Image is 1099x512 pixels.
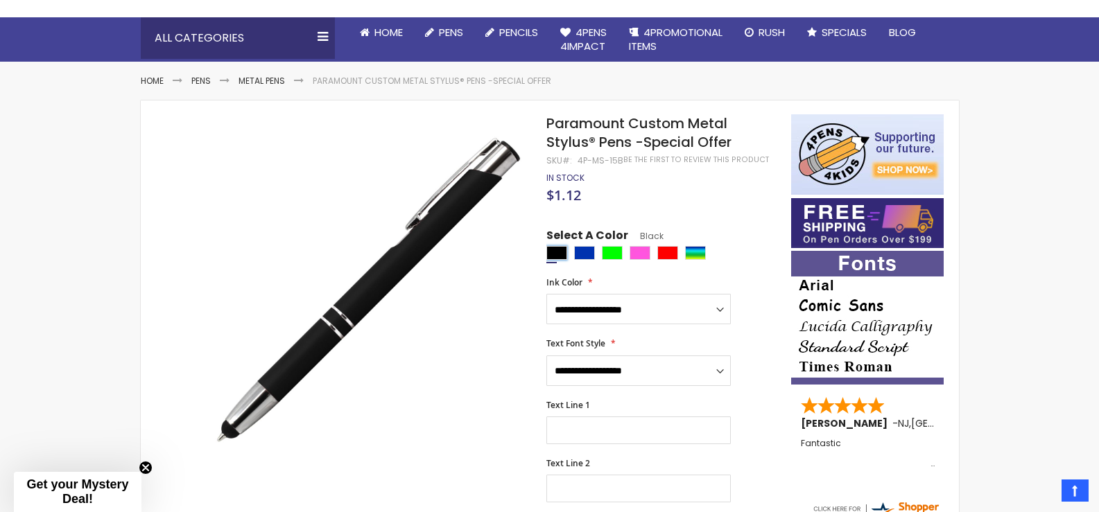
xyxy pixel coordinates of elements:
[630,246,650,260] div: Pink
[141,17,335,59] div: All Categories
[574,246,595,260] div: Blue
[546,246,567,260] div: Black
[801,439,935,468] div: Fantastic
[546,155,572,166] strong: SKU
[141,75,164,87] a: Home
[685,246,706,260] div: Assorted
[801,416,892,430] span: [PERSON_NAME]
[628,230,664,242] span: Black
[14,472,141,512] div: Get your Mystery Deal!Close teaser
[878,17,927,48] a: Blog
[549,17,618,62] a: 4Pens4impact
[822,25,867,39] span: Specials
[796,17,878,48] a: Specials
[623,155,769,165] a: Be the first to review this product
[791,114,944,195] img: 4pens 4 kids
[26,477,128,506] span: Get your Mystery Deal!
[578,155,623,166] div: 4P-ms-15b
[349,17,414,48] a: Home
[791,198,944,248] img: Free shipping on orders over $199
[898,416,909,430] span: NJ
[629,25,722,53] span: 4PROMOTIONAL ITEMS
[546,173,585,184] div: Availability
[546,228,628,247] span: Select A Color
[313,76,551,87] li: Paramount Custom Metal Stylus® Pens -Special Offer
[889,25,916,39] span: Blog
[911,416,1013,430] span: [GEOGRAPHIC_DATA]
[546,457,590,469] span: Text Line 2
[546,114,732,152] span: Paramount Custom Metal Stylus® Pens -Special Offer
[499,25,538,39] span: Pencils
[546,186,581,204] span: $1.12
[602,246,623,260] div: Lime Green
[239,75,285,87] a: Metal Pens
[618,17,734,62] a: 4PROMOTIONALITEMS
[791,251,944,385] img: font-personalization-examples
[985,475,1099,512] iframe: Google Customer Reviews
[546,276,582,288] span: Ink Color
[474,17,549,48] a: Pencils
[657,246,678,260] div: Red
[546,172,585,184] span: In stock
[139,461,153,475] button: Close teaser
[759,25,785,39] span: Rush
[211,134,528,451] img: custom-soft-touch-ii-metal-pens-with-stylus-black_1.jpg
[546,337,605,349] span: Text Font Style
[546,399,590,411] span: Text Line 1
[191,75,211,87] a: Pens
[374,25,403,39] span: Home
[414,17,474,48] a: Pens
[734,17,796,48] a: Rush
[439,25,463,39] span: Pens
[560,25,607,53] span: 4Pens 4impact
[892,416,1013,430] span: - ,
